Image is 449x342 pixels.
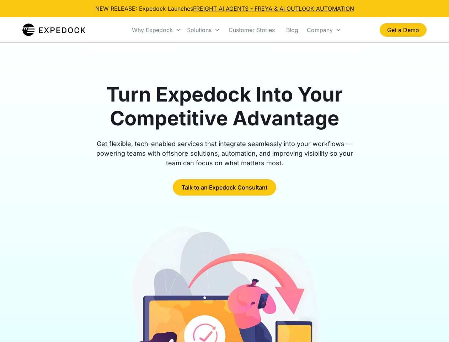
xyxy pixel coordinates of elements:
[173,179,276,196] a: Talk to an Expedock Consultant
[280,18,304,42] a: Blog
[380,23,427,37] a: Get a Demo
[22,23,85,37] a: home
[223,18,280,42] a: Customer Stories
[193,5,354,12] a: FREIGHT AI AGENTS - FREYA & AI OUTLOOK AUTOMATION
[129,18,184,42] div: Why Expedock
[413,308,449,342] iframe: Chat Widget
[184,18,223,42] div: Solutions
[88,139,361,168] div: Get flexible, tech-enabled services that integrate seamlessly into your workflows — powering team...
[132,26,173,33] div: Why Expedock
[304,18,344,42] div: Company
[88,83,361,130] h1: Turn Expedock Into Your Competitive Advantage
[95,4,354,13] div: NEW RELEASE: Expedock Launches
[187,26,212,33] div: Solutions
[307,26,333,33] div: Company
[22,23,85,37] img: Expedock Logo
